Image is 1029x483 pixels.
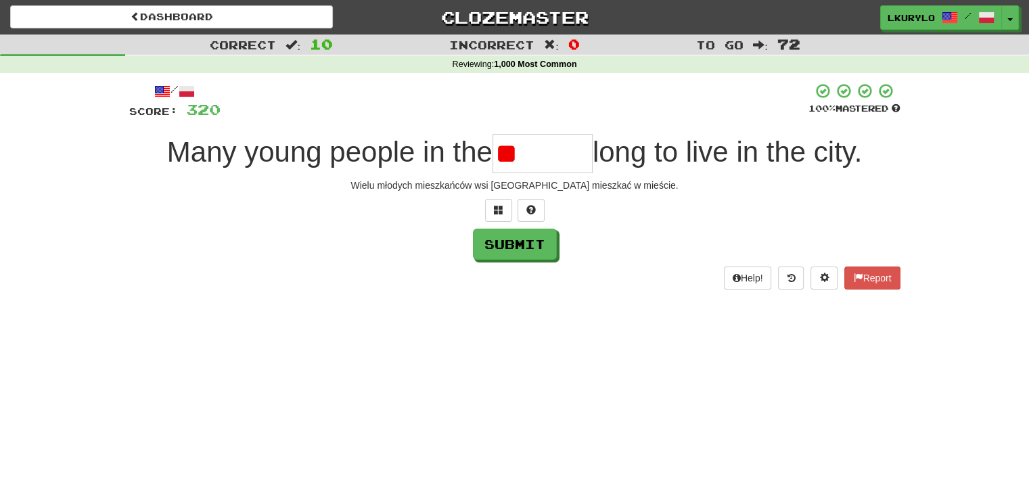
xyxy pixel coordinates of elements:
[129,106,178,117] span: Score:
[310,36,333,52] span: 10
[10,5,333,28] a: Dashboard
[568,36,580,52] span: 0
[210,38,276,51] span: Correct
[696,38,744,51] span: To go
[353,5,676,29] a: Clozemaster
[285,39,300,51] span: :
[485,199,512,222] button: Switch sentence to multiple choice alt+p
[888,11,935,24] span: Lkurylo
[965,11,971,20] span: /
[753,39,768,51] span: :
[724,267,772,290] button: Help!
[167,136,493,168] span: Many young people in the
[449,38,534,51] span: Incorrect
[186,101,221,118] span: 320
[129,179,900,192] div: Wielu młodych mieszkańców wsi [GEOGRAPHIC_DATA] mieszkać w mieście.
[778,267,804,290] button: Round history (alt+y)
[593,136,862,168] span: long to live in the city.
[518,199,545,222] button: Single letter hint - you only get 1 per sentence and score half the points! alt+h
[494,60,576,69] strong: 1,000 Most Common
[777,36,800,52] span: 72
[808,103,836,114] span: 100 %
[808,103,900,115] div: Mastered
[844,267,900,290] button: Report
[544,39,559,51] span: :
[880,5,1002,30] a: Lkurylo /
[129,83,221,99] div: /
[473,229,557,260] button: Submit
